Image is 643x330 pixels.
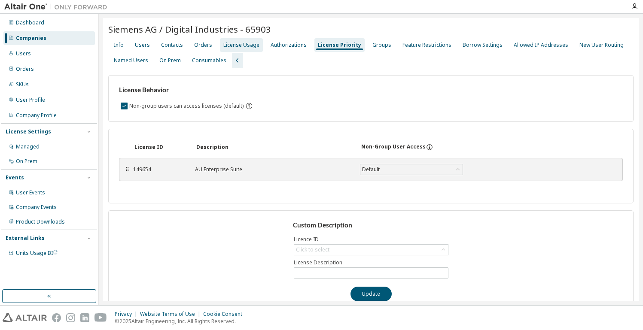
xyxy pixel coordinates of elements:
div: Click to select [294,245,448,255]
div: License Usage [223,42,259,48]
div: Events [6,174,24,181]
label: License Description [294,259,448,266]
div: Users [135,42,150,48]
div: Click to select [296,246,329,253]
div: Borrow Settings [463,42,503,48]
div: Named Users [114,57,148,64]
div: External Links [6,235,45,242]
div: 149654 [133,166,185,173]
div: Managed [16,143,40,150]
div: Consumables [192,57,226,64]
div: Privacy [115,311,140,318]
div: Website Terms of Use [140,311,203,318]
p: © 2025 Altair Engineering, Inc. All Rights Reserved. [115,318,247,325]
div: Allowed IP Addresses [514,42,568,48]
label: Non-group users can access licenses (default) [129,101,245,111]
span: Siemens AG / Digital Industries - 65903 [108,23,271,35]
label: Licence ID [294,236,448,243]
div: Feature Restrictions [402,42,451,48]
div: Orders [194,42,212,48]
div: User Events [16,189,45,196]
img: instagram.svg [66,313,75,322]
div: Non-Group User Access [361,143,426,151]
div: On Prem [159,57,181,64]
div: Users [16,50,31,57]
div: Info [114,42,124,48]
div: Contacts [161,42,183,48]
div: Groups [372,42,391,48]
div: ⠿ [125,166,130,173]
div: Cookie Consent [203,311,247,318]
svg: By default any user not assigned to any group can access any license. Turn this setting off to di... [245,102,253,110]
h3: License Behavior [119,86,252,94]
span: Units Usage BI [16,249,58,257]
div: License Priority [318,42,361,48]
div: Companies [16,35,46,42]
div: License ID [134,144,186,151]
img: altair_logo.svg [3,313,47,322]
div: Dashboard [16,19,44,26]
div: SKUs [16,81,29,88]
div: Company Events [16,204,57,211]
div: Default [360,164,463,175]
div: License Settings [6,128,51,135]
div: Default [361,165,381,174]
img: linkedin.svg [80,313,89,322]
div: AU Enterprise Suite [195,166,350,173]
div: Authorizations [271,42,307,48]
img: Altair One [4,3,112,11]
div: Orders [16,66,34,73]
div: Description [196,144,351,151]
img: youtube.svg [94,313,107,322]
div: Company Profile [16,112,57,119]
div: User Profile [16,97,45,103]
h3: Custom Description [293,221,449,230]
button: Update [350,287,392,301]
img: facebook.svg [52,313,61,322]
div: On Prem [16,158,37,165]
div: Product Downloads [16,218,65,225]
div: New User Routing [579,42,624,48]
